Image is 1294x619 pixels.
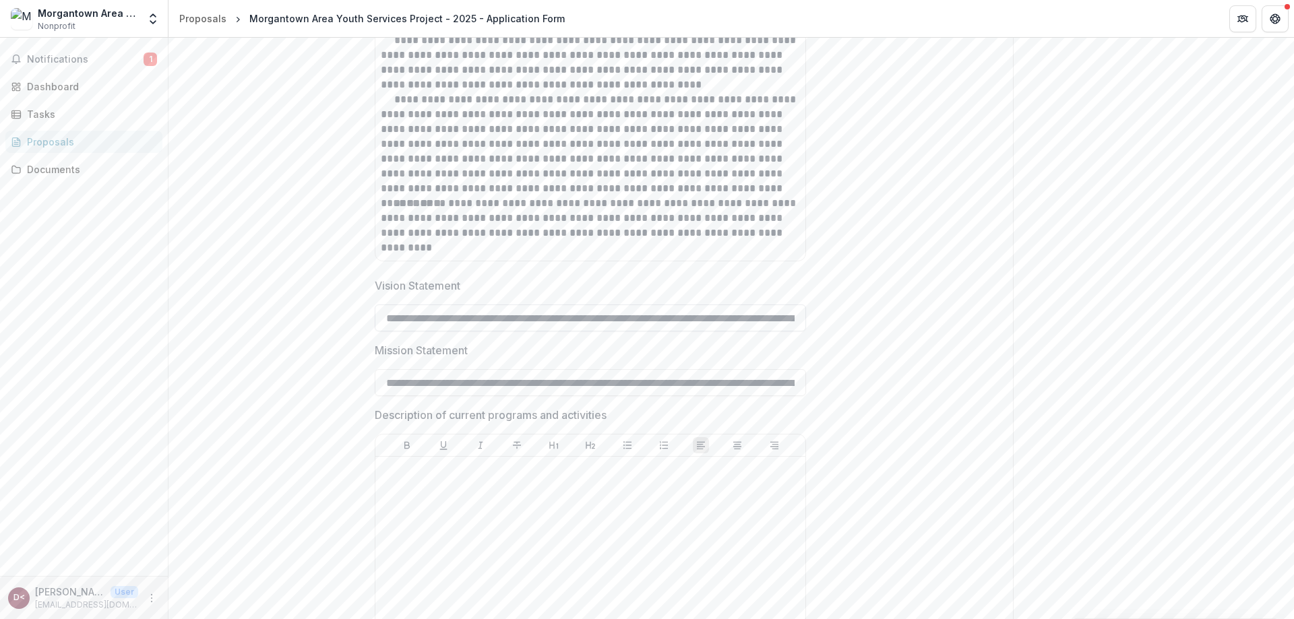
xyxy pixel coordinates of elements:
p: Description of current programs and activities [375,407,607,423]
a: Proposals [5,131,162,153]
a: Tasks [5,103,162,125]
p: [EMAIL_ADDRESS][DOMAIN_NAME] [35,599,138,611]
button: Partners [1229,5,1256,32]
button: Heading 1 [546,437,562,453]
button: Strike [509,437,525,453]
button: Notifications1 [5,48,162,70]
span: 1 [144,53,157,66]
div: Dashboard [27,79,152,94]
p: Vision Statement [375,278,460,294]
button: Align Right [766,437,782,453]
span: Notifications [27,54,144,65]
button: Align Center [729,437,745,453]
a: Proposals [174,9,232,28]
div: Danny Trejo <maysp160@gmail.com> [13,593,25,602]
span: Nonprofit [38,20,75,32]
div: Morgantown Area Youth Services Project [38,6,138,20]
p: User [111,586,138,598]
img: Morgantown Area Youth Services Project [11,8,32,30]
div: Morgantown Area Youth Services Project - 2025 - Application Form [249,11,565,26]
button: Italicize [472,437,489,453]
div: Tasks [27,107,152,121]
div: Proposals [27,135,152,149]
button: Get Help [1262,5,1289,32]
p: [PERSON_NAME] <[EMAIL_ADDRESS][DOMAIN_NAME]> [35,585,105,599]
button: More [144,590,160,606]
button: Underline [435,437,452,453]
div: Documents [27,162,152,176]
nav: breadcrumb [174,9,570,28]
a: Dashboard [5,75,162,98]
button: Open entity switcher [144,5,162,32]
button: Bullet List [619,437,636,453]
button: Align Left [693,437,709,453]
div: Proposals [179,11,226,26]
a: Documents [5,158,162,181]
button: Heading 2 [582,437,598,453]
p: Mission Statement [375,342,468,358]
button: Ordered List [656,437,672,453]
button: Bold [399,437,415,453]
